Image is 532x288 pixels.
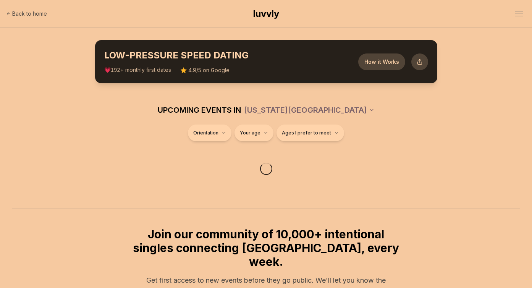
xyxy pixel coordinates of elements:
span: luvvly [253,8,279,19]
span: 💗 + monthly first dates [104,66,171,74]
h2: Join our community of 10,000+ intentional singles connecting [GEOGRAPHIC_DATA], every week. [132,227,401,269]
span: Your age [240,130,260,136]
button: [US_STATE][GEOGRAPHIC_DATA] [244,102,375,118]
a: Back to home [6,6,47,21]
button: Ages I prefer to meet [277,125,344,141]
span: Ages I prefer to meet [282,130,331,136]
span: Back to home [12,10,47,18]
a: luvvly [253,8,279,20]
span: ⭐ 4.9/5 on Google [180,66,230,74]
button: How it Works [358,53,405,70]
button: Orientation [188,125,231,141]
span: 192 [111,67,120,73]
span: UPCOMING EVENTS IN [158,105,241,115]
h2: LOW-PRESSURE SPEED DATING [104,49,358,61]
button: Open menu [512,8,526,19]
span: Orientation [193,130,218,136]
button: Your age [234,125,273,141]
